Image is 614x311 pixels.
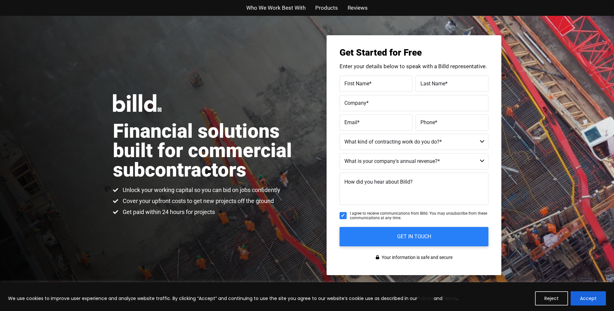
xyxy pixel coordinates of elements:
a: Terms [442,295,457,302]
span: I agree to receive communications from Billd. You may unsubscribe from these communications at an... [350,211,488,220]
p: We use cookies to improve user experience and analyze website traffic. By clicking “Accept” and c... [8,295,458,302]
span: First Name [344,80,369,86]
a: Policies [417,295,434,302]
button: Accept [571,291,606,306]
h3: Get Started for Free [340,48,488,57]
span: How did you hear about Billd? [344,179,413,185]
a: Products [315,3,338,13]
button: Reject [535,291,568,306]
input: I agree to receive communications from Billd. You may unsubscribe from these communications at an... [340,212,347,219]
a: Who We Work Best With [246,3,306,13]
h1: Financial solutions built for commercial subcontractors [113,122,307,180]
span: Email [344,119,357,125]
p: Enter your details below to speak with a Billd representative. [340,64,488,69]
span: Last Name [420,80,445,86]
span: Phone [420,119,435,125]
span: Cover your upfront costs to get new projects off the ground [121,197,274,205]
span: Get paid within 24 hours for projects [121,208,215,216]
span: Unlock your working capital so you can bid on jobs confidently [121,186,280,194]
span: Your information is safe and secure [380,253,452,262]
span: Company [344,100,366,106]
input: GET IN TOUCH [340,227,488,246]
a: Reviews [348,3,368,13]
